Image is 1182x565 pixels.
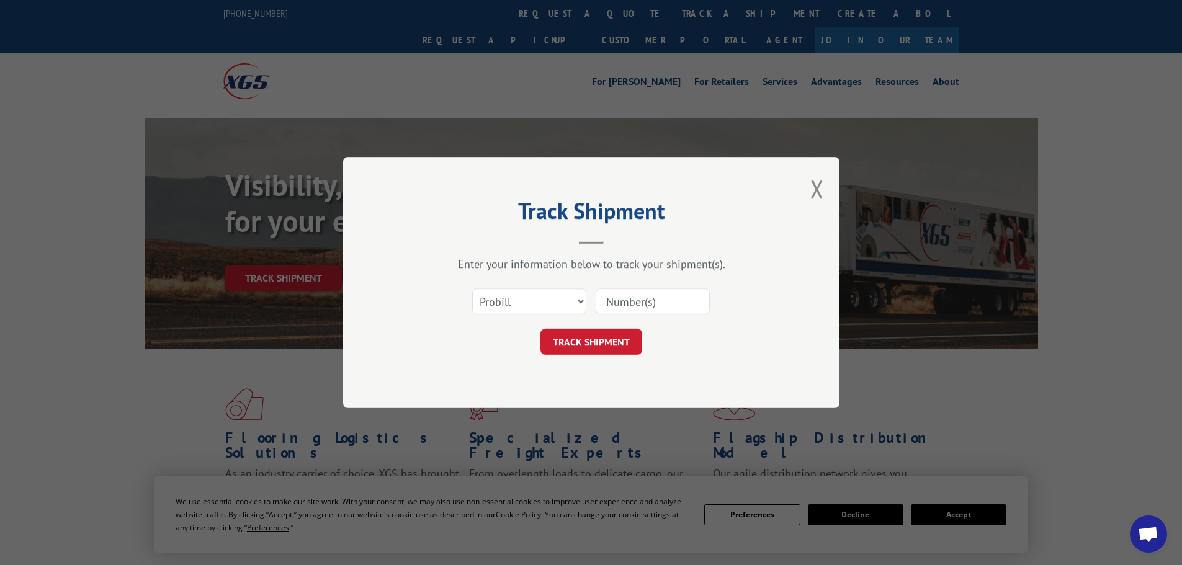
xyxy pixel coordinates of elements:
button: Close modal [810,172,824,205]
input: Number(s) [596,288,710,314]
div: Enter your information below to track your shipment(s). [405,257,777,271]
div: Open chat [1130,515,1167,553]
h2: Track Shipment [405,202,777,226]
button: TRACK SHIPMENT [540,329,642,355]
